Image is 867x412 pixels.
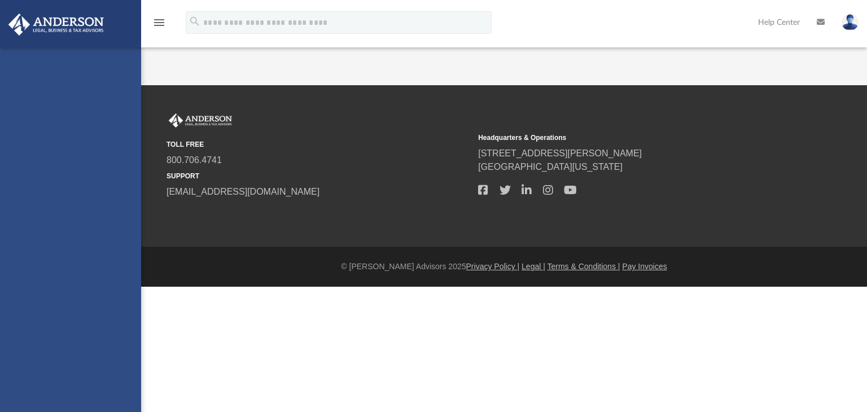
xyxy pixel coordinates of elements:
[152,16,166,29] i: menu
[5,14,107,36] img: Anderson Advisors Platinum Portal
[478,148,642,158] a: [STREET_ADDRESS][PERSON_NAME]
[167,139,470,150] small: TOLL FREE
[167,171,470,181] small: SUPPORT
[522,262,545,271] a: Legal |
[167,155,222,165] a: 800.706.4741
[466,262,520,271] a: Privacy Policy |
[478,162,623,172] a: [GEOGRAPHIC_DATA][US_STATE]
[622,262,667,271] a: Pay Invoices
[152,21,166,29] a: menu
[167,187,319,196] a: [EMAIL_ADDRESS][DOMAIN_NAME]
[478,133,782,143] small: Headquarters & Operations
[842,14,859,30] img: User Pic
[167,113,234,128] img: Anderson Advisors Platinum Portal
[189,15,201,28] i: search
[141,261,867,273] div: © [PERSON_NAME] Advisors 2025
[548,262,620,271] a: Terms & Conditions |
